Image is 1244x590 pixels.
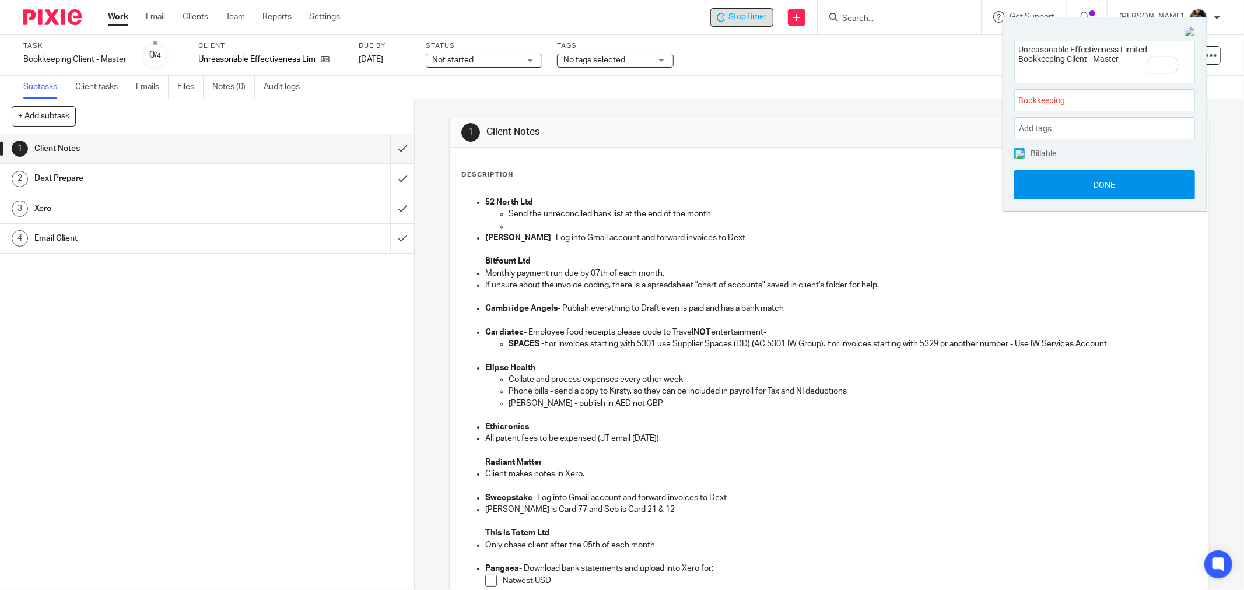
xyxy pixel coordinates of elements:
a: Emails [136,76,169,99]
img: checked.png [1015,150,1025,159]
label: Due by [359,41,411,51]
p: - Employee food receipts please code to Travel entertainment- [485,326,1197,338]
strong: Pangaea [485,564,519,573]
h1: Client Notes [486,126,854,138]
p: - Download bank statements and upload into Xero for: [485,563,1197,574]
p: [PERSON_NAME] is Card 77 and Seb is Card 21 & 12 [485,504,1197,515]
div: Unreasonable Effectiveness Limited - Bookkeeping Client - Master [710,8,773,27]
textarea: To enrich screen reader interactions, please activate Accessibility in Grammarly extension settings [1015,41,1194,79]
label: Task [23,41,127,51]
a: Reports [262,11,292,23]
h1: Xero [34,200,264,217]
div: Bookkeeping Client - Master [23,54,127,65]
p: - Log into Gmail account and forward invoices to Dext [485,232,1197,244]
a: Clients [183,11,208,23]
span: Not started [432,56,474,64]
p: Phone bills - send a copy to Kirsty, so they can be included in payroll for Tax and NI deductions [509,385,1197,397]
div: 2 [12,171,28,187]
strong: 52 North Ltd [485,198,533,206]
strong: NOT [693,328,711,336]
p: Collate and process expenses every other week [509,374,1197,385]
div: 1 [461,123,480,142]
strong: [PERSON_NAME] [485,234,551,242]
input: Search [841,14,946,24]
span: Billable [1031,149,1056,157]
img: Close [1185,27,1195,37]
span: Add tags [1019,120,1057,138]
a: Client tasks [75,76,127,99]
p: For invoices starting with 5301 use Supplier Spaces (DD) (AC 5301 IW Group). For invoices startin... [509,338,1197,350]
span: [DATE] [359,55,383,64]
span: Bookkeeping [1018,94,1165,107]
a: Team [226,11,245,23]
p: Monthly payment run due by 07th of each month. [485,268,1197,279]
button: + Add subtask [12,106,76,126]
strong: Bitfount Ltd [485,257,531,265]
p: Client makes notes in Xero. [485,468,1197,480]
p: Only chase client after the 05th of each month [485,539,1197,551]
strong: This is Totem Ltd [485,529,550,537]
strong: Sweepstake [485,494,532,502]
p: All patent fees to be expensed (JT email [DATE]). [485,433,1197,444]
span: Stop timer [728,11,767,23]
div: 4 [12,230,28,247]
p: - Log into Gmail account and forward invoices to Dext [485,492,1197,504]
img: Jaskaran%20Singh.jpeg [1189,8,1208,27]
label: Status [426,41,542,51]
strong: Ethicronics [485,423,529,431]
p: Send the unreconciled bank list at the end of the month [509,208,1197,220]
p: [PERSON_NAME] [1119,11,1183,23]
a: Subtasks [23,76,66,99]
strong: SPACES - [509,340,544,348]
span: Get Support [1010,13,1054,21]
p: - [485,362,1197,374]
div: 0 [149,48,161,62]
a: Work [108,11,128,23]
h1: Dext Prepare [34,170,264,187]
a: Settings [309,11,340,23]
a: Files [177,76,204,99]
label: Client [198,41,344,51]
h1: Email Client [34,230,264,247]
h1: Client Notes [34,140,264,157]
p: Natwest USD [503,575,1197,587]
a: Email [146,11,165,23]
span: No tags selected [563,56,625,64]
small: /4 [155,52,161,59]
label: Tags [557,41,674,51]
p: If unsure about the invoice coding, there is a spreadsheet "chart of accounts" saved in client's ... [485,279,1197,291]
strong: Cardiatec [485,328,524,336]
a: Notes (0) [212,76,255,99]
strong: Radiant Matter [485,458,542,466]
div: 3 [12,201,28,217]
strong: Cambridge Angels [485,304,558,312]
strong: Elipse Health [485,364,535,372]
p: Description [461,170,513,180]
div: 1 [12,141,28,157]
p: Unreasonable Effectiveness Limited [198,54,315,65]
img: Pixie [23,9,82,25]
a: Audit logs [264,76,309,99]
p: - Publish everything to Draft even is paid and has a bank match [485,303,1197,314]
p: [PERSON_NAME] - publish in AED not GBP [509,398,1197,409]
button: Done [1014,170,1195,199]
